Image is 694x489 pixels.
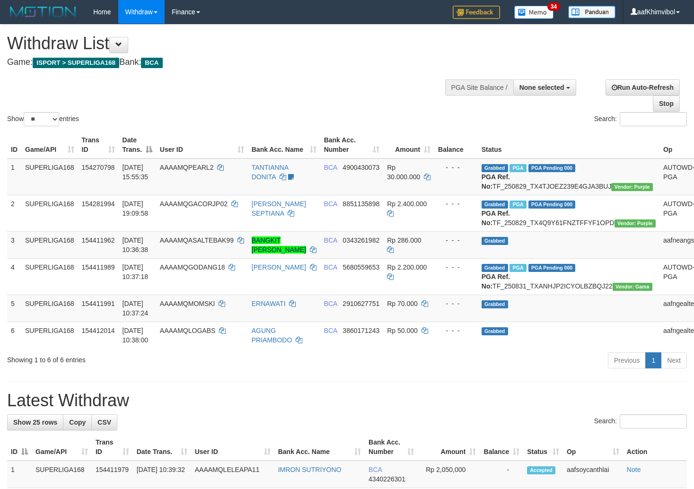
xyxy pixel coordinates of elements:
span: PGA Pending [528,201,576,209]
span: Marked by aafsoycanthlai [510,264,526,272]
td: SUPERLIGA168 [32,461,92,488]
a: AGUNG PRIAMBODO [252,327,292,344]
a: Copy [63,414,92,430]
span: [DATE] 19:09:58 [123,200,149,217]
b: PGA Ref. No: [482,273,510,290]
span: BCA [324,236,337,244]
th: Balance: activate to sort column ascending [480,434,523,461]
th: Bank Acc. Name: activate to sort column ascending [248,131,320,158]
a: IMRON SUTRIYONO [278,466,342,473]
span: Copy 4340226301 to clipboard [369,475,405,483]
span: CSV [97,419,111,426]
a: Stop [653,96,680,112]
th: Date Trans.: activate to sort column descending [119,131,156,158]
span: Grabbed [482,300,508,308]
th: User ID: activate to sort column ascending [156,131,248,158]
td: TF_250831_TXANHJP2ICYOLBZBQJ22 [478,258,659,295]
span: Rp 286.000 [387,236,421,244]
div: - - - [438,299,474,308]
td: aafsoycanthlai [563,461,623,488]
td: TF_250829_TX4Q9Y61FNZTFFYF1OPD [478,195,659,231]
span: Grabbed [482,164,508,172]
th: Amount: activate to sort column ascending [418,434,480,461]
td: [DATE] 10:39:32 [133,461,191,488]
div: Showing 1 to 6 of 6 entries [7,351,282,365]
span: BCA [141,58,162,68]
a: CSV [91,414,117,430]
span: Copy 2910627751 to clipboard [343,300,379,307]
span: AAAAMQGODANG18 [160,263,225,271]
td: 6 [7,322,21,349]
td: SUPERLIGA168 [21,322,78,349]
span: ISPORT > SUPERLIGA168 [33,58,119,68]
span: AAAAMQMOMSKI [160,300,215,307]
th: Op: activate to sort column ascending [563,434,623,461]
td: 2 [7,195,21,231]
span: BCA [324,164,337,171]
input: Search: [620,112,687,126]
span: 34 [547,2,560,11]
th: Bank Acc. Name: activate to sort column ascending [274,434,365,461]
th: Trans ID: activate to sort column ascending [78,131,119,158]
th: Game/API: activate to sort column ascending [32,434,92,461]
span: BCA [369,466,382,473]
td: SUPERLIGA168 [21,231,78,258]
h1: Latest Withdraw [7,391,687,410]
span: None selected [519,84,564,91]
td: AAAAMQLELEAPA11 [191,461,274,488]
span: [DATE] 10:37:18 [123,263,149,280]
span: 154411991 [82,300,115,307]
b: PGA Ref. No: [482,210,510,227]
td: 4 [7,258,21,295]
span: Copy 8851135898 to clipboard [343,200,379,208]
span: Copy [69,419,86,426]
input: Search: [620,414,687,428]
span: Rp 70.000 [387,300,418,307]
span: Vendor URL: https://trx31.1velocity.biz [613,283,652,291]
span: 154411989 [82,263,115,271]
td: 1 [7,461,32,488]
img: Button%20Memo.svg [514,6,554,19]
span: Marked by aafmaleo [510,164,526,172]
span: Marked by aafnonsreyleab [510,201,526,209]
td: 5 [7,295,21,322]
th: User ID: activate to sort column ascending [191,434,274,461]
span: Copy 4900430073 to clipboard [343,164,379,171]
th: Bank Acc. Number: activate to sort column ascending [365,434,418,461]
span: AAAAMQGACORJP02 [160,200,228,208]
td: SUPERLIGA168 [21,295,78,322]
a: TANTIANNA DONITA [252,164,289,181]
td: Rp 2,050,000 [418,461,480,488]
a: 1 [645,352,661,368]
span: [DATE] 15:55:35 [123,164,149,181]
div: - - - [438,326,474,335]
td: - [480,461,523,488]
label: Show entries [7,112,79,126]
img: MOTION_logo.png [7,5,79,19]
div: - - - [438,262,474,272]
td: SUPERLIGA168 [21,258,78,295]
span: Show 25 rows [13,419,57,426]
span: BCA [324,300,337,307]
a: BANGKIT [PERSON_NAME] [252,236,306,253]
div: - - - [438,199,474,209]
div: - - - [438,163,474,172]
a: Show 25 rows [7,414,63,430]
span: Grabbed [482,237,508,245]
td: 1 [7,158,21,195]
a: [PERSON_NAME] SEPTIANA [252,200,306,217]
span: Copy 5680559653 to clipboard [343,263,379,271]
th: Status: activate to sort column ascending [523,434,563,461]
span: 154270798 [82,164,115,171]
td: 154411979 [92,461,133,488]
th: Trans ID: activate to sort column ascending [92,434,133,461]
h1: Withdraw List [7,34,453,53]
span: Vendor URL: https://trx4.1velocity.biz [615,219,656,227]
span: Rp 50.000 [387,327,418,334]
th: Date Trans.: activate to sort column ascending [133,434,191,461]
th: Bank Acc. Number: activate to sort column ascending [320,131,384,158]
div: PGA Site Balance / [445,79,513,96]
td: TF_250829_TX4TJOEZ239E4GJA3BUJ [478,158,659,195]
span: BCA [324,200,337,208]
span: Copy 0343261982 to clipboard [343,236,379,244]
